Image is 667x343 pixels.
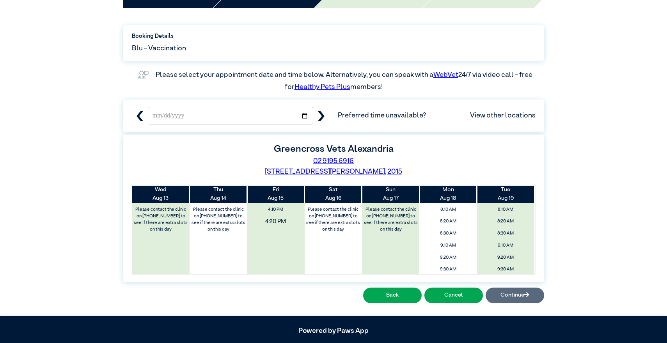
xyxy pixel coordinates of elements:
h5: Powered by Paws App [123,327,544,336]
label: Booking Details [132,32,536,41]
span: 4:10 PM [249,204,302,215]
span: 9:10 AM [422,240,475,251]
label: Please contact the clinic on [PHONE_NUMBER] to see if there are extra slots on this day [133,204,189,235]
th: Aug 18 [419,186,477,203]
span: 9:10 AM [479,240,532,251]
a: View other locations [470,110,536,121]
label: Greencross Vets Alexandria [274,144,394,154]
span: 9:30 AM [422,265,475,275]
th: Aug 14 [190,186,247,203]
button: Cancel [424,288,483,303]
label: Please select your appointment date and time below. Alternatively, you can speak with a 24/7 via ... [156,71,534,91]
span: 8:10 AM [479,204,532,215]
a: [STREET_ADDRESS][PERSON_NAME], 2015 [265,168,402,175]
span: 9:20 AM [422,252,475,263]
img: vet [135,68,151,82]
button: Back [363,288,422,303]
label: Please contact the clinic on [PHONE_NUMBER] to see if there are extra slots on this day [190,204,247,235]
th: Aug 16 [305,186,362,203]
span: 4:20 PM [241,215,310,228]
th: Aug 13 [132,186,190,203]
span: 8:20 AM [479,217,532,227]
a: 02 9195 6916 [313,158,354,165]
span: 9:30 AM [479,265,532,275]
span: 8:10 AM [422,204,475,215]
a: Healthy Pets Plus [294,84,350,91]
label: Please contact the clinic on [PHONE_NUMBER] to see if there are extra slots on this day [363,204,419,235]
span: 8:20 AM [422,217,475,227]
th: Aug 15 [247,186,304,203]
span: 8:30 AM [422,229,475,239]
th: Aug 19 [477,186,534,203]
span: 8:30 AM [479,229,532,239]
span: 9:20 AM [479,252,532,263]
a: WebVet [433,71,458,78]
label: Please contact the clinic on [PHONE_NUMBER] to see if there are extra slots on this day [305,204,361,235]
span: Blu - Vaccination [132,43,186,54]
span: Preferred time unavailable? [338,110,536,121]
th: Aug 17 [362,186,419,203]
